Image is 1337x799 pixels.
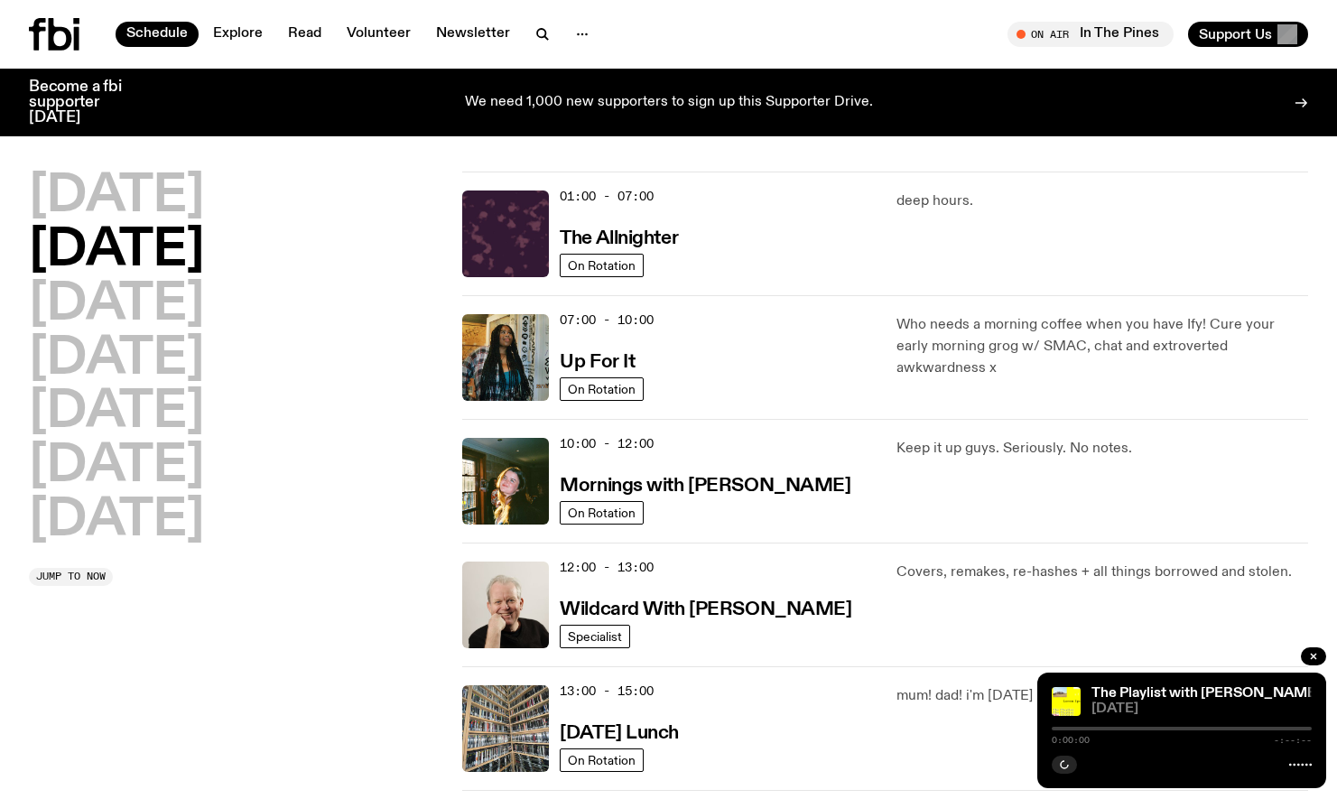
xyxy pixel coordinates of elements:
[560,349,635,372] a: Up For It
[560,377,644,401] a: On Rotation
[560,477,850,496] h3: Mornings with [PERSON_NAME]
[560,597,851,619] a: Wildcard With [PERSON_NAME]
[896,190,1308,212] p: deep hours.
[560,226,678,248] a: The Allnighter
[896,438,1308,460] p: Keep it up guys. Seriously. No notes.
[29,172,204,222] button: [DATE]
[560,559,654,576] span: 12:00 - 13:00
[1274,736,1312,745] span: -:--:--
[1199,26,1272,42] span: Support Us
[560,188,654,205] span: 01:00 - 07:00
[425,22,521,47] a: Newsletter
[465,95,873,111] p: We need 1,000 new supporters to sign up this Supporter Drive.
[1052,736,1090,745] span: 0:00:00
[29,441,204,492] button: [DATE]
[29,79,144,125] h3: Become a fbi supporter [DATE]
[560,501,644,525] a: On Rotation
[1091,702,1312,716] span: [DATE]
[462,685,549,772] img: A corner shot of the fbi music library
[896,685,1308,707] p: mum! dad! i'm [DATE] lunch!
[202,22,274,47] a: Explore
[560,229,678,248] h3: The Allnighter
[560,748,644,772] a: On Rotation
[29,226,204,276] button: [DATE]
[36,571,106,581] span: Jump to now
[336,22,422,47] a: Volunteer
[29,334,204,385] button: [DATE]
[568,506,636,520] span: On Rotation
[29,280,204,330] button: [DATE]
[29,387,204,438] button: [DATE]
[277,22,332,47] a: Read
[560,625,630,648] a: Specialist
[568,754,636,767] span: On Rotation
[29,496,204,546] button: [DATE]
[568,630,622,644] span: Specialist
[1188,22,1308,47] button: Support Us
[560,311,654,329] span: 07:00 - 10:00
[560,473,850,496] a: Mornings with [PERSON_NAME]
[1007,22,1174,47] button: On AirIn The Pines
[560,724,679,743] h3: [DATE] Lunch
[462,438,549,525] img: Freya smiles coyly as she poses for the image.
[568,383,636,396] span: On Rotation
[29,568,113,586] button: Jump to now
[116,22,199,47] a: Schedule
[560,600,851,619] h3: Wildcard With [PERSON_NAME]
[560,254,644,277] a: On Rotation
[560,353,635,372] h3: Up For It
[568,259,636,273] span: On Rotation
[896,314,1308,379] p: Who needs a morning coffee when you have Ify! Cure your early morning grog w/ SMAC, chat and extr...
[560,720,679,743] a: [DATE] Lunch
[896,562,1308,583] p: Covers, remakes, re-hashes + all things borrowed and stolen.
[462,314,549,401] img: Ify - a Brown Skin girl with black braided twists, looking up to the side with her tongue stickin...
[560,683,654,700] span: 13:00 - 15:00
[462,562,549,648] img: Stuart is smiling charmingly, wearing a black t-shirt against a stark white background.
[560,435,654,452] span: 10:00 - 12:00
